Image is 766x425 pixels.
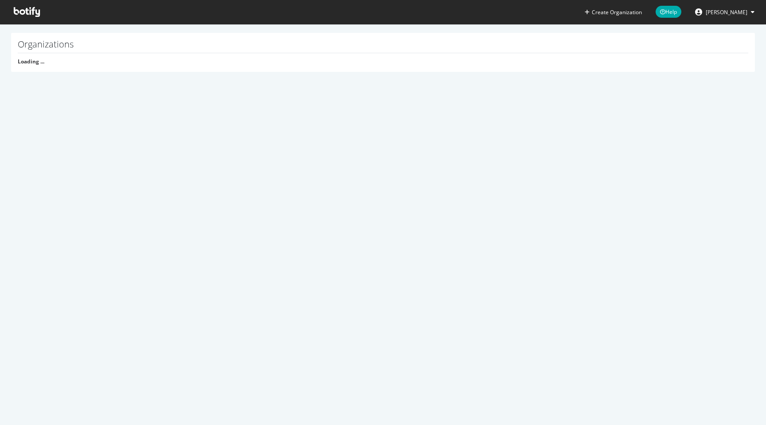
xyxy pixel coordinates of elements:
[18,58,44,65] strong: Loading ...
[584,8,642,16] button: Create Organization
[688,5,762,19] button: [PERSON_NAME]
[656,6,681,18] span: Help
[706,8,747,16] span: Bharat Lohakare
[18,39,748,53] h1: Organizations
